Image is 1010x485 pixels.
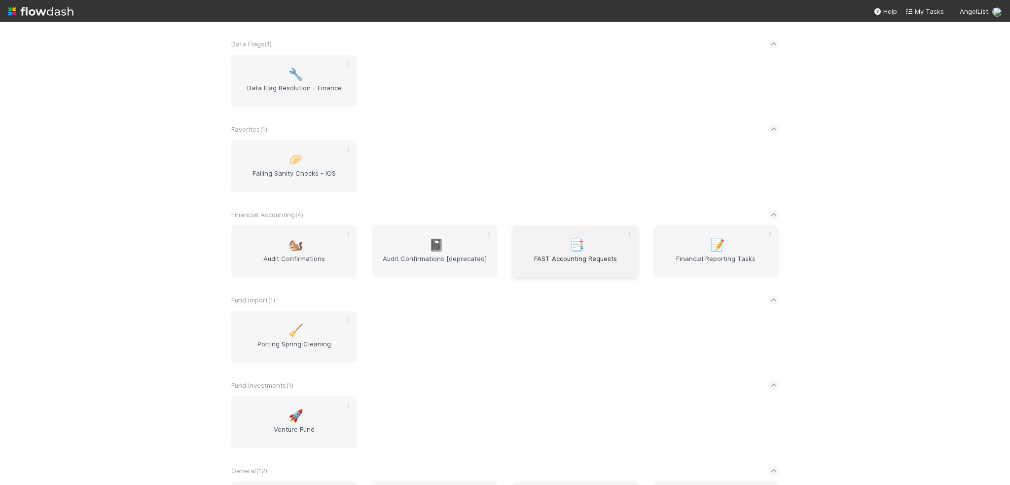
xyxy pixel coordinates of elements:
a: 📝Financial Reporting Tasks [653,225,779,277]
span: Porting Spring Cleaning [235,339,353,359]
span: Data Flag Resolution - Finance [235,83,353,103]
span: AngelList [960,7,988,15]
span: 🚀 [289,410,303,422]
span: Favorites ( 1 ) [231,125,267,133]
a: 📑FAST Accounting Requests [512,225,638,277]
span: Financial Accounting ( 4 ) [231,211,303,219]
span: Venture Fund [235,424,353,444]
img: logo-inverted-e16ddd16eac7371096b0.svg [8,3,73,20]
a: 🔧Data Flag Resolution - Finance [231,55,357,107]
span: FAST Accounting Requests [516,254,634,273]
span: Data Flags ( 1 ) [231,40,272,48]
span: Failing Sanity Checks - IOS [235,168,353,188]
span: Financial Reporting Tasks [657,254,775,273]
a: 📓Audit Confirmations [deprecated] [372,225,498,277]
span: 📓 [429,239,444,252]
span: 🐿️ [289,239,303,252]
span: General ( 12 ) [231,467,267,475]
span: Audit Confirmations [235,254,353,273]
span: 🥟 [289,153,303,166]
a: My Tasks [905,6,944,16]
img: avatar_e5ec2f5b-afc7-4357-8cf1-2139873d70b1.png [992,7,1002,17]
span: 📑 [570,239,584,252]
span: 🔧 [289,68,303,81]
div: Help [873,6,897,16]
span: 🧹 [289,324,303,337]
span: 📝 [710,239,725,252]
a: 🚀Venture Fund [231,396,357,448]
span: Fund Import ( 1 ) [231,296,275,304]
span: Fund Investments ( 1 ) [231,381,293,389]
a: 🧹Porting Spring Cleaning [231,311,357,363]
span: My Tasks [905,7,944,15]
a: 🐿️Audit Confirmations [231,225,357,277]
a: 🥟Failing Sanity Checks - IOS [231,140,357,192]
span: Audit Confirmations [deprecated] [376,254,494,273]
